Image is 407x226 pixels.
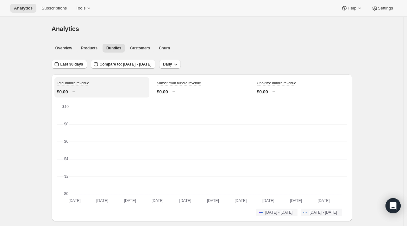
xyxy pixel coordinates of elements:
button: Help [337,4,366,13]
text: [DATE] [68,198,80,203]
span: [DATE] - [DATE] [310,210,337,215]
span: Subscription bundle revenue [157,81,201,85]
span: Last 30 days [60,62,83,67]
text: $8 [64,122,68,126]
span: Customers [130,46,150,51]
span: One-time bundle revenue [257,81,296,85]
span: Analytics [52,25,79,32]
span: Bundles [106,46,121,51]
button: Tools [72,4,96,13]
button: Daily [159,60,181,69]
text: $4 [64,157,68,161]
span: [DATE] - [DATE] [265,210,292,215]
text: [DATE] [179,198,191,203]
span: Products [81,46,97,51]
span: Compare to: [DATE] - [DATE] [100,62,152,67]
text: [DATE] [235,198,247,203]
span: Daily [163,62,172,67]
span: Total bundle revenue [57,81,89,85]
span: Help [348,6,356,11]
text: $10 [62,104,69,109]
button: Last 30 days [52,60,87,69]
p: $0.00 [57,89,68,95]
text: $2 [64,174,68,179]
text: [DATE] [96,198,108,203]
span: Churn [159,46,170,51]
text: $6 [64,139,68,144]
div: Open Intercom Messenger [385,198,401,213]
button: Subscriptions [38,4,71,13]
button: Compare to: [DATE] - [DATE] [91,60,155,69]
span: Tools [76,6,85,11]
button: [DATE] - [DATE] [301,209,342,216]
button: [DATE] - [DATE] [256,209,297,216]
text: [DATE] [317,198,329,203]
text: $0 [64,191,68,196]
text: [DATE] [207,198,219,203]
text: [DATE] [124,198,136,203]
p: $0.00 [257,89,268,95]
p: $0.00 [157,89,168,95]
span: Settings [378,6,393,11]
button: Settings [368,4,397,13]
text: [DATE] [290,198,302,203]
span: Analytics [14,6,33,11]
text: [DATE] [262,198,274,203]
span: Subscriptions [41,6,67,11]
span: Overview [55,46,72,51]
button: Analytics [10,4,36,13]
text: [DATE] [152,198,164,203]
